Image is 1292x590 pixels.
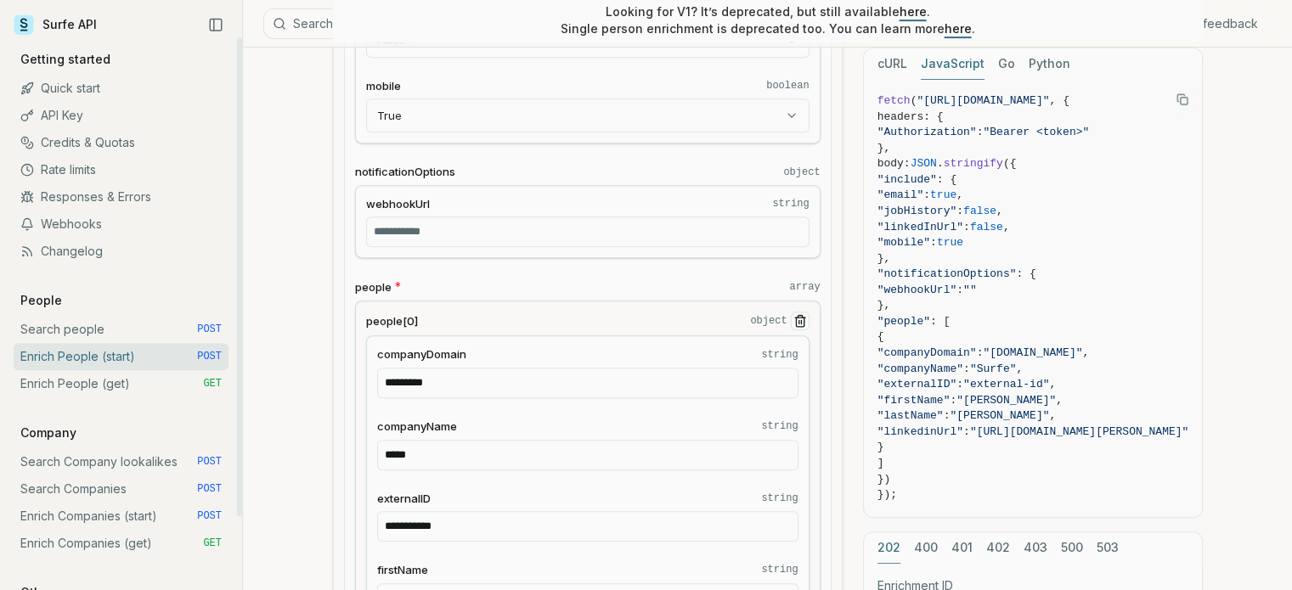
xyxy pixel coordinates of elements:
span: companyDomain [377,346,466,362]
span: : [ [930,315,950,328]
a: Search Companies POST [14,475,228,503]
span: "[URL][DOMAIN_NAME][PERSON_NAME]" [970,425,1188,438]
span: : [944,409,951,422]
span: "Bearer <token>" [983,126,1089,138]
span: : [963,221,970,233]
a: API Key [14,102,228,129]
span: . [937,157,944,170]
span: "[PERSON_NAME]" [950,409,1049,422]
span: : [977,126,984,138]
button: Collapse Sidebar [203,12,228,37]
span: mobile [366,78,401,94]
code: string [761,563,798,576]
span: true [937,236,963,249]
a: here [900,4,927,19]
span: : [950,394,956,407]
span: notificationOptions [355,164,455,180]
span: }, [877,142,891,155]
span: stringify [944,157,1003,170]
button: cURL [877,48,907,80]
span: false [963,205,996,217]
button: 202 [877,532,900,564]
span: } [877,441,884,453]
span: , [1049,409,1056,422]
span: false [970,221,1003,233]
span: : [963,362,970,375]
code: string [761,492,798,505]
button: 500 [1061,532,1083,564]
span: "include" [877,173,937,186]
span: , { [1049,94,1069,107]
span: externalID [377,491,431,507]
span: "companyName" [877,362,963,375]
button: 400 [914,532,938,564]
span: , [1082,346,1089,359]
span: "Authorization" [877,126,977,138]
a: Surfe API [14,12,97,37]
p: Company [14,424,83,441]
code: array [789,280,820,294]
p: People [14,292,69,309]
span: people [355,279,392,295]
a: Changelog [14,238,228,265]
span: ( [911,94,917,107]
span: , [1003,221,1010,233]
code: boolean [766,79,809,93]
span: "external-id" [963,378,1049,391]
span: body: [877,157,911,170]
a: Credits & Quotas [14,129,228,156]
span: POST [197,509,222,523]
span: "Surfe" [970,362,1017,375]
span: "linkedinUrl" [877,425,963,438]
span: , [1016,362,1023,375]
a: Enrich Companies (start) POST [14,503,228,530]
a: Quick start [14,75,228,102]
a: here [945,21,972,36]
span: fetch [877,94,911,107]
span: : [977,346,984,359]
span: POST [197,455,222,469]
span: POST [197,323,222,336]
a: Enrich People (start) POST [14,343,228,370]
span: "externalID" [877,378,957,391]
button: Copy Text [1170,87,1195,112]
span: "[URL][DOMAIN_NAME]" [917,94,1049,107]
span: { [877,330,884,343]
p: Looking for V1? It’s deprecated, but still available . Single person enrichment is deprecated too... [561,3,975,37]
span: headers: { [877,110,944,123]
a: Search Company lookalikes POST [14,448,228,475]
a: Responses & Errors [14,183,228,211]
span: people[0] [366,313,418,329]
p: Getting started [14,51,117,68]
span: : { [937,173,956,186]
button: 503 [1097,532,1119,564]
span: , [996,205,1003,217]
span: ] [877,457,884,469]
span: : [930,236,937,249]
a: Enrich Companies (get) GET [14,530,228,557]
a: Enrich People (get) GET [14,370,228,397]
code: string [761,348,798,362]
button: 402 [986,532,1010,564]
span: webhookUrl [366,196,430,212]
span: : [963,425,970,438]
button: JavaScript [921,48,985,80]
span: : [923,188,930,201]
span: "notificationOptions" [877,267,1017,280]
code: string [761,419,798,433]
span: "companyDomain" [877,346,977,359]
button: Go [998,48,1015,80]
span: }) [877,473,891,486]
span: : [956,284,963,296]
a: Give feedback [1174,15,1258,32]
span: : [956,205,963,217]
span: }); [877,488,897,501]
span: }, [877,299,891,312]
code: object [783,166,820,179]
button: 401 [951,532,973,564]
a: Rate limits [14,156,228,183]
span: "webhookUrl" [877,284,957,296]
button: SearchCtrlK [263,8,688,39]
span: "" [963,284,977,296]
a: Search people POST [14,316,228,343]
